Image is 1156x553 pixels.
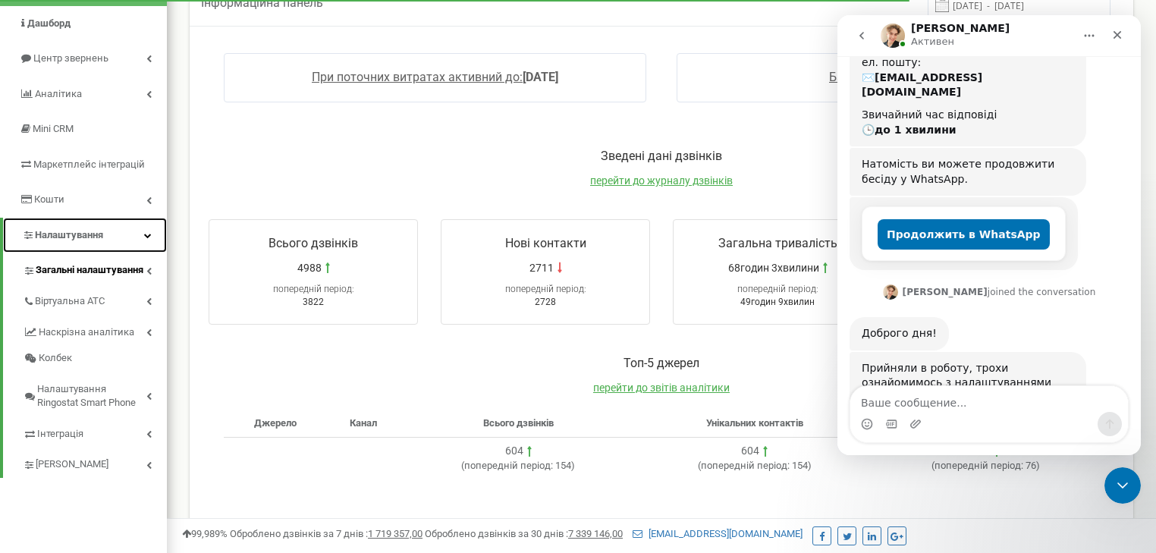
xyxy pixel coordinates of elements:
u: 1 719 357,00 [368,528,423,539]
span: попередній період: [701,460,790,471]
span: Унікальних контактів [706,417,803,429]
a: Налаштування Ringostat Smart Phone [23,372,167,416]
span: 3822 [303,297,324,307]
a: [PERSON_NAME] [23,447,167,478]
a: Загальні налаштування [23,253,167,284]
span: Налаштування [35,229,103,240]
span: Баланс: [829,70,873,84]
span: Кошти [34,193,64,205]
span: попередній період: [273,284,354,294]
span: Наскрізна аналітика [39,325,134,340]
a: Колбек [23,345,167,372]
span: Всього дзвінків [269,236,358,250]
div: 604 [505,444,523,459]
span: 68годин 3хвилини [728,260,819,275]
span: Маркетплейс інтеграцій [33,159,145,170]
span: Зведені дані дзвінків [601,149,722,163]
span: попередній період: [935,460,1023,471]
u: 7 339 146,00 [568,528,623,539]
a: Наскрізна аналітика [23,315,167,346]
span: Інтеграція [37,427,83,441]
span: ( 154 ) [698,460,812,471]
span: Загальна тривалість [718,236,837,250]
span: Джерело [254,417,297,429]
a: Віртуальна АТС [23,284,167,315]
a: перейти до журналу дзвінків [590,174,733,187]
span: [PERSON_NAME] [36,457,108,472]
a: [EMAIL_ADDRESS][DOMAIN_NAME] [633,528,803,539]
span: Аналiтика [35,88,82,99]
span: Віртуальна АТС [35,294,105,309]
a: Інтеграція [23,416,167,448]
a: перейти до звітів аналітики [593,382,730,394]
span: 2711 [529,260,554,275]
span: Оброблено дзвінків за 7 днів : [230,528,423,539]
div: 604 [741,444,759,459]
span: Оброблено дзвінків за 30 днів : [425,528,623,539]
span: Всього дзвінків [483,417,554,429]
span: попередній період: [737,284,818,294]
span: Загальні налаштування [36,263,143,278]
span: Mini CRM [33,123,74,134]
span: 4988 [297,260,322,275]
span: При поточних витратах активний до: [312,70,523,84]
a: При поточних витратах активний до:[DATE] [312,70,558,84]
span: Дашборд [27,17,71,29]
span: ( 154 ) [461,460,575,471]
span: ( 76 ) [931,460,1040,471]
iframe: Intercom live chat [837,15,1141,455]
a: Налаштування [3,218,167,253]
span: Toп-5 джерел [624,356,699,370]
iframe: Intercom live chat [1104,467,1141,504]
span: Налаштування Ringostat Smart Phone [37,382,146,410]
span: Канал [350,417,377,429]
span: попередній період: [505,284,586,294]
span: Центр звернень [33,52,108,64]
span: Колбек [39,351,72,366]
span: попередній період: [464,460,553,471]
span: Нові контакти [505,236,586,250]
span: 99,989% [182,528,228,539]
span: 2728 [535,297,556,307]
span: 49годин 9хвилин [740,297,815,307]
a: Баланс:6 092,14 USD [829,70,947,84]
